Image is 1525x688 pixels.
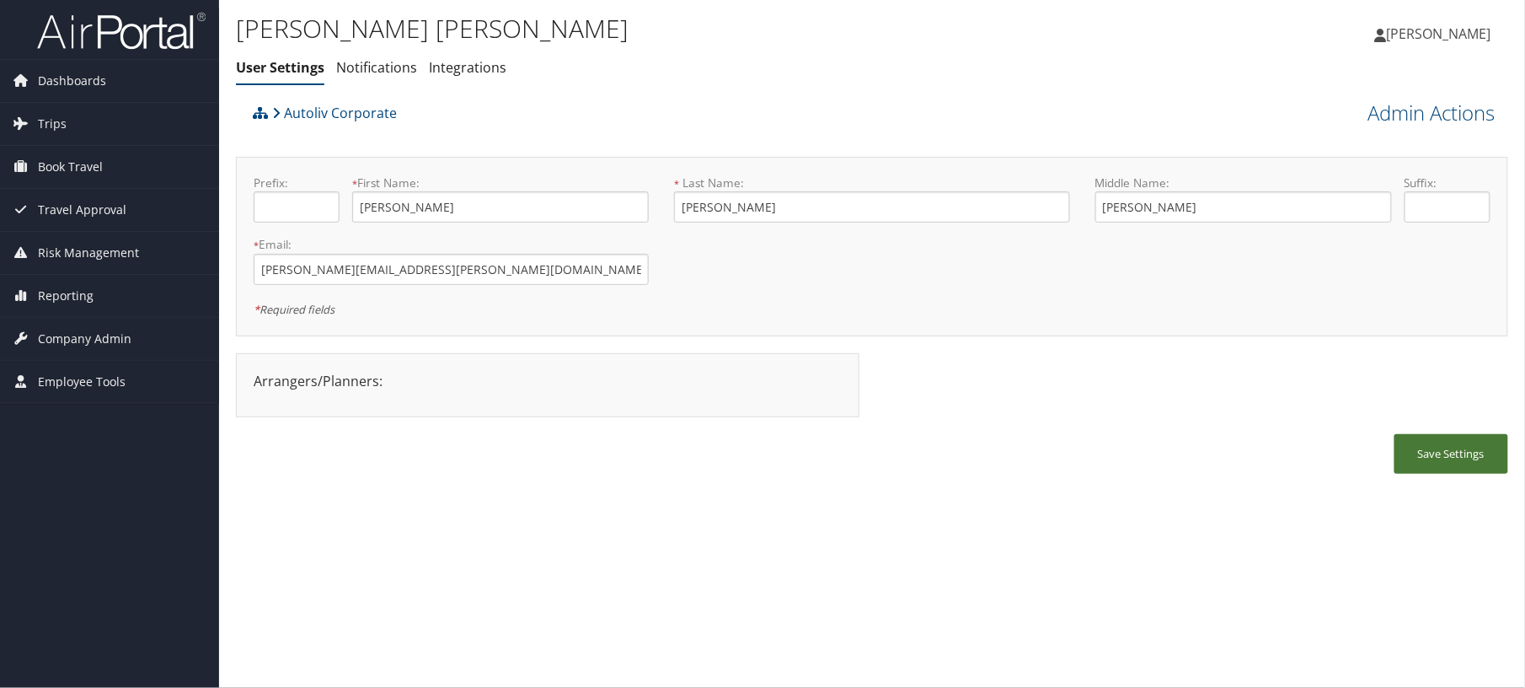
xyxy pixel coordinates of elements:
h1: [PERSON_NAME] [PERSON_NAME] [236,11,1084,46]
a: Notifications [336,58,417,77]
em: Required fields [254,302,334,317]
div: Arrangers/Planners: [241,371,854,391]
label: Prefix: [254,175,340,191]
span: [PERSON_NAME] [1387,24,1491,43]
span: Employee Tools [38,361,126,403]
span: Reporting [38,275,94,317]
span: Dashboards [38,60,106,102]
img: airportal-logo.png [37,11,206,51]
span: Company Admin [38,318,131,360]
a: [PERSON_NAME] [1375,8,1508,59]
span: Risk Management [38,232,139,274]
label: Middle Name: [1095,175,1392,191]
a: Integrations [429,58,506,77]
button: Save Settings [1394,434,1508,474]
span: Book Travel [38,146,103,188]
a: Autoliv Corporate [272,96,397,130]
label: Last Name: [674,175,1069,191]
label: Email: [254,236,649,253]
span: Trips [38,103,67,145]
a: User Settings [236,58,324,77]
span: Travel Approval [38,189,126,231]
label: Suffix: [1405,175,1490,191]
label: First Name: [352,175,649,191]
a: Admin Actions [1368,99,1496,127]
